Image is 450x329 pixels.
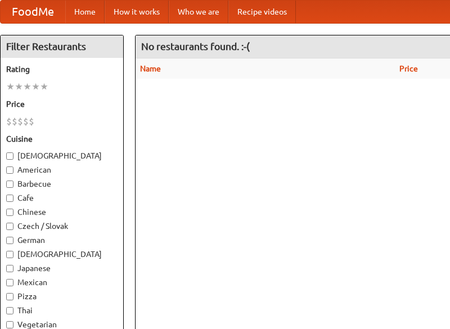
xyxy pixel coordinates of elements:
label: Czech / Slovak [6,220,118,232]
label: Japanese [6,263,118,274]
input: Thai [6,307,13,314]
h5: Rating [6,64,118,75]
h5: Cuisine [6,133,118,145]
input: Cafe [6,195,13,202]
input: Mexican [6,279,13,286]
li: $ [12,115,17,128]
input: Czech / Slovak [6,223,13,230]
li: $ [29,115,34,128]
a: Who we are [169,1,228,23]
li: ★ [31,80,40,93]
input: Pizza [6,293,13,300]
input: [DEMOGRAPHIC_DATA] [6,152,13,160]
li: $ [23,115,29,128]
a: Price [399,64,418,73]
label: Chinese [6,206,118,218]
a: Home [65,1,105,23]
li: $ [6,115,12,128]
h5: Price [6,98,118,110]
li: ★ [15,80,23,93]
label: [DEMOGRAPHIC_DATA] [6,249,118,260]
input: [DEMOGRAPHIC_DATA] [6,251,13,258]
label: Barbecue [6,178,118,190]
label: Thai [6,305,118,316]
li: ★ [40,80,48,93]
a: Name [140,64,161,73]
label: German [6,235,118,246]
input: Barbecue [6,181,13,188]
h4: Filter Restaurants [1,35,123,58]
label: [DEMOGRAPHIC_DATA] [6,150,118,161]
ng-pluralize: No restaurants found. :-( [141,41,250,52]
a: Recipe videos [228,1,296,23]
li: $ [17,115,23,128]
input: Chinese [6,209,13,216]
a: FoodMe [1,1,65,23]
label: American [6,164,118,175]
label: Pizza [6,291,118,302]
li: ★ [23,80,31,93]
label: Mexican [6,277,118,288]
input: German [6,237,13,244]
a: How it works [105,1,169,23]
input: Vegetarian [6,321,13,328]
li: ★ [6,80,15,93]
input: Japanese [6,265,13,272]
label: Cafe [6,192,118,204]
input: American [6,166,13,174]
